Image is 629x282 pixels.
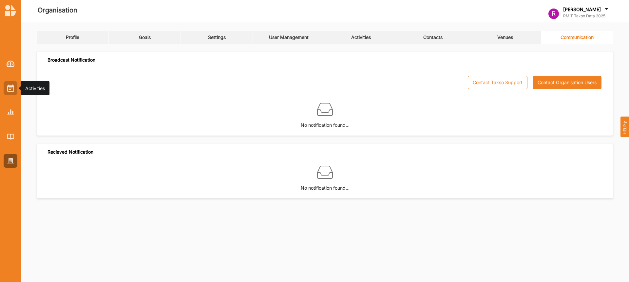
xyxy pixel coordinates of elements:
label: No notification found… [301,117,350,129]
div: User Management [269,34,309,40]
div: Activities [351,34,371,40]
button: Contact Organisation Users [533,76,601,89]
div: Goals [139,34,151,40]
img: box [317,164,333,180]
img: logo [5,5,16,16]
div: Activities [25,85,45,91]
div: Recieved Notification [48,149,93,155]
img: Organisation [7,158,14,164]
div: Venues [497,34,513,40]
img: box [317,102,333,117]
a: Dashboard [4,57,17,71]
div: Contacts [423,34,443,40]
div: Settings [208,34,226,40]
label: [PERSON_NAME] [563,7,601,12]
img: Dashboard [7,61,15,67]
div: Broadcast Notification [48,57,95,63]
div: Communication [561,34,594,40]
a: Contact Takso Support [468,76,527,89]
img: Library [7,134,14,139]
label: Organisation [38,5,77,16]
a: Organisation [4,154,17,168]
label: RMIT Takso Data 2025 [563,13,610,19]
img: Activities [7,85,14,92]
div: R [548,9,559,19]
img: Reports [7,109,14,115]
div: Profile [66,34,79,40]
a: Activities [4,81,17,95]
label: No notification found… [301,180,350,192]
a: Reports [4,105,17,119]
a: Library [4,130,17,143]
